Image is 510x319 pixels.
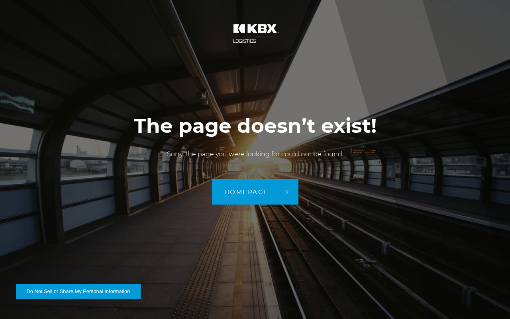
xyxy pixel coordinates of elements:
[470,281,510,319] iframe: Chat Widget
[16,284,141,299] button: Do Not Sell or Share My Personal Information
[224,189,269,195] span: Homepage
[212,179,298,205] a: Homepage arrow arrow
[225,16,285,51] img: kbx logo
[134,114,377,138] h1: The page doesn’t exist!
[134,150,377,159] p: Sorry, the page you were looking for could not be found.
